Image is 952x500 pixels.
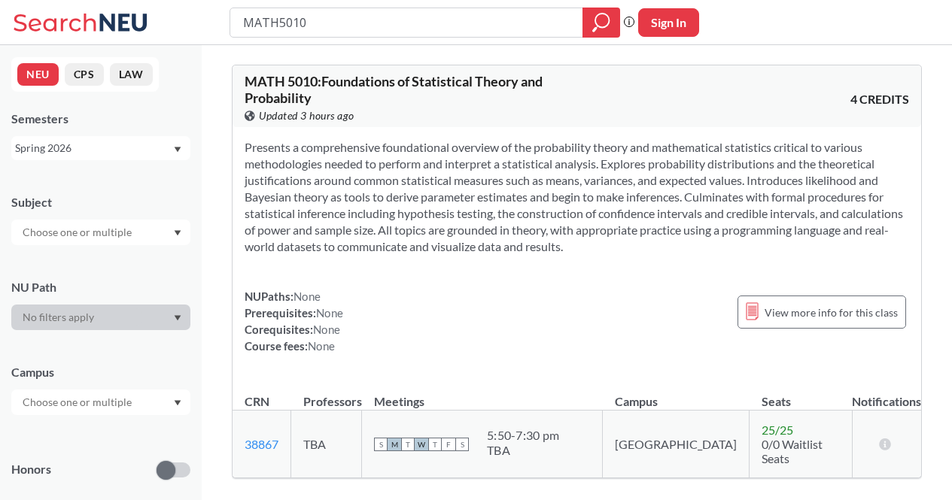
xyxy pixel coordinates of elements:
[110,63,153,86] button: LAW
[592,12,610,33] svg: magnifying glass
[11,279,190,295] div: NU Path
[245,73,543,106] span: MATH 5010 : Foundations of Statistical Theory and Probability
[242,10,572,35] input: Class, professor, course number, "phrase"
[415,438,428,451] span: W
[308,339,335,353] span: None
[11,136,190,160] div: Spring 2026Dropdown arrow
[294,289,321,303] span: None
[316,306,343,320] span: None
[750,378,852,411] th: Seats
[852,378,921,411] th: Notifications
[850,91,909,108] span: 4 CREDITS
[291,378,362,411] th: Professors
[174,315,181,321] svg: Dropdown arrow
[313,323,340,336] span: None
[174,400,181,406] svg: Dropdown arrow
[765,303,898,322] span: View more info for this class
[455,438,469,451] span: S
[487,443,559,458] div: TBA
[388,438,401,451] span: M
[428,438,442,451] span: T
[245,437,278,451] a: 38867
[11,364,190,380] div: Campus
[245,288,343,354] div: NUPaths: Prerequisites: Corequisites: Course fees:
[638,8,699,37] button: Sign In
[259,108,354,124] span: Updated 3 hours ago
[15,393,141,411] input: Choose one or multiple
[442,438,455,451] span: F
[582,8,620,38] div: magnifying glass
[362,378,603,411] th: Meetings
[245,393,269,410] div: CRN
[487,428,559,443] div: 5:50 - 7:30 pm
[65,63,104,86] button: CPS
[11,389,190,415] div: Dropdown arrow
[17,63,59,86] button: NEU
[603,378,750,411] th: Campus
[762,423,793,437] span: 25 / 25
[11,194,190,211] div: Subject
[401,438,415,451] span: T
[374,438,388,451] span: S
[11,111,190,127] div: Semesters
[15,140,172,156] div: Spring 2026
[762,437,823,465] span: 0/0 Waitlist Seats
[245,139,909,255] section: Presents a comprehensive foundational overview of the probability theory and mathematical statist...
[11,220,190,245] div: Dropdown arrow
[603,411,750,478] td: [GEOGRAPHIC_DATA]
[174,147,181,153] svg: Dropdown arrow
[11,461,51,478] p: Honors
[15,223,141,241] input: Choose one or multiple
[11,305,190,330] div: Dropdown arrow
[291,411,362,478] td: TBA
[174,230,181,236] svg: Dropdown arrow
